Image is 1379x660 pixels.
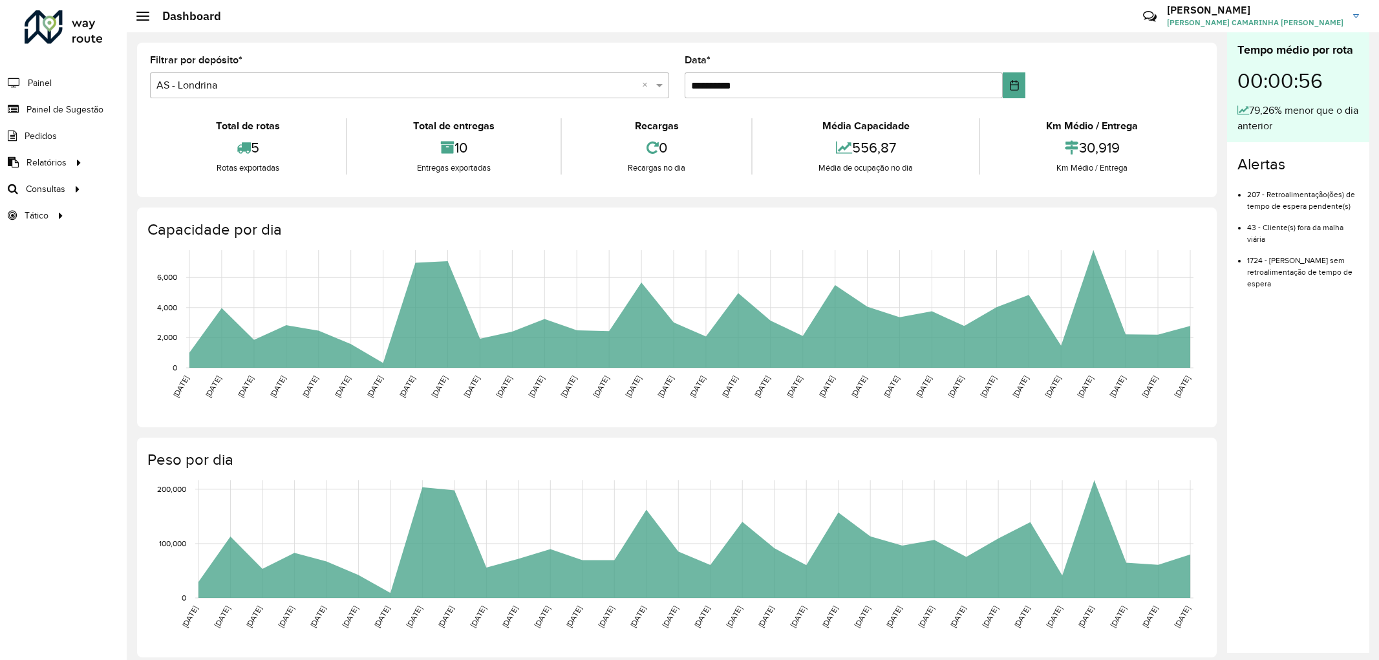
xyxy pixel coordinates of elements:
[149,9,221,23] h2: Dashboard
[1167,4,1343,16] h3: [PERSON_NAME]
[817,374,836,399] text: [DATE]
[350,118,557,134] div: Total de entregas
[785,374,804,399] text: [DATE]
[753,374,771,399] text: [DATE]
[495,374,513,399] text: [DATE]
[28,76,52,90] span: Painel
[1108,374,1127,399] text: [DATE]
[1012,604,1031,629] text: [DATE]
[1237,41,1359,59] div: Tempo médio por rota
[182,593,186,602] text: 0
[882,374,901,399] text: [DATE]
[946,374,965,399] text: [DATE]
[565,118,748,134] div: Recargas
[983,134,1201,162] div: 30,919
[244,604,263,629] text: [DATE]
[884,604,903,629] text: [DATE]
[365,374,384,399] text: [DATE]
[628,604,647,629] text: [DATE]
[1136,3,1164,30] a: Contato Rápido
[1140,374,1159,399] text: [DATE]
[436,604,455,629] text: [DATE]
[1237,103,1359,134] div: 79,26% menor que o dia anterior
[1076,374,1095,399] text: [DATE]
[565,162,748,175] div: Recargas no dia
[1045,604,1064,629] text: [DATE]
[656,374,675,399] text: [DATE]
[153,118,343,134] div: Total de rotas
[213,604,231,629] text: [DATE]
[157,334,177,342] text: 2,000
[157,485,186,493] text: 200,000
[1173,604,1192,629] text: [DATE]
[236,374,255,399] text: [DATE]
[405,604,423,629] text: [DATE]
[725,604,743,629] text: [DATE]
[157,273,177,281] text: 6,000
[153,162,343,175] div: Rotas exportadas
[979,374,998,399] text: [DATE]
[948,604,967,629] text: [DATE]
[565,134,748,162] div: 0
[1167,17,1343,28] span: [PERSON_NAME] CAMARINHA [PERSON_NAME]
[685,52,711,68] label: Data
[1237,59,1359,103] div: 00:00:56
[624,374,643,399] text: [DATE]
[159,539,186,548] text: 100,000
[372,604,391,629] text: [DATE]
[983,118,1201,134] div: Km Médio / Entrega
[559,374,578,399] text: [DATE]
[333,374,352,399] text: [DATE]
[720,374,739,399] text: [DATE]
[1140,604,1159,629] text: [DATE]
[756,604,775,629] text: [DATE]
[268,374,287,399] text: [DATE]
[1247,179,1359,212] li: 207 - Retroalimentação(ões) de tempo de espera pendente(s)
[341,604,359,629] text: [DATE]
[914,374,933,399] text: [DATE]
[597,604,615,629] text: [DATE]
[850,374,868,399] text: [DATE]
[756,118,976,134] div: Média Capacidade
[533,604,551,629] text: [DATE]
[150,52,242,68] label: Filtrar por depósito
[180,604,199,629] text: [DATE]
[789,604,807,629] text: [DATE]
[500,604,519,629] text: [DATE]
[756,134,976,162] div: 556,87
[1043,374,1062,399] text: [DATE]
[1247,212,1359,245] li: 43 - Cliente(s) fora da malha viária
[688,374,707,399] text: [DATE]
[983,162,1201,175] div: Km Médio / Entrega
[27,156,67,169] span: Relatórios
[277,604,295,629] text: [DATE]
[27,103,103,116] span: Painel de Sugestão
[853,604,871,629] text: [DATE]
[1247,245,1359,290] li: 1724 - [PERSON_NAME] sem retroalimentação de tempo de espera
[692,604,711,629] text: [DATE]
[462,374,481,399] text: [DATE]
[430,374,449,399] text: [DATE]
[25,209,48,222] span: Tático
[1076,604,1095,629] text: [DATE]
[350,162,557,175] div: Entregas exportadas
[1172,374,1191,399] text: [DATE]
[820,604,839,629] text: [DATE]
[527,374,546,399] text: [DATE]
[157,303,177,312] text: 4,000
[171,374,190,399] text: [DATE]
[661,604,679,629] text: [DATE]
[26,182,65,196] span: Consultas
[173,363,177,372] text: 0
[981,604,1000,629] text: [DATE]
[153,134,343,162] div: 5
[1011,374,1030,399] text: [DATE]
[204,374,222,399] text: [DATE]
[1109,604,1128,629] text: [DATE]
[350,134,557,162] div: 10
[308,604,327,629] text: [DATE]
[25,129,57,143] span: Pedidos
[642,78,653,93] span: Clear all
[1003,72,1025,98] button: Choose Date
[147,220,1204,239] h4: Capacidade por dia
